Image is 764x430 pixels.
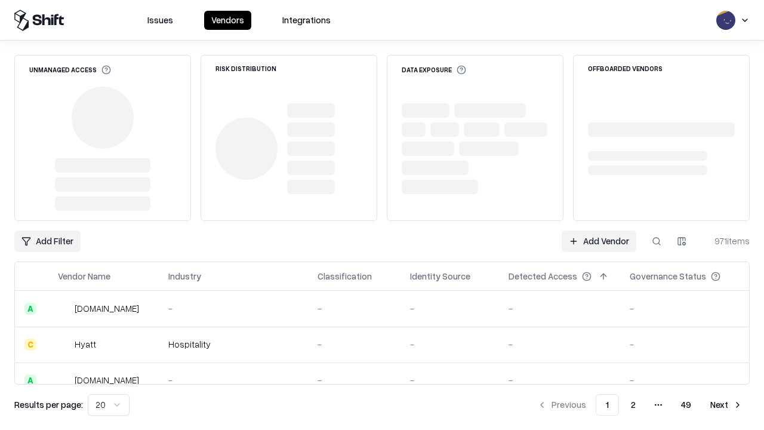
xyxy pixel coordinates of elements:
div: - [630,338,740,351]
button: 1 [596,394,619,416]
div: Classification [318,270,372,282]
button: Vendors [204,11,251,30]
div: Hospitality [168,338,298,351]
button: Add Filter [14,231,81,252]
div: - [630,374,740,386]
nav: pagination [530,394,750,416]
div: - [410,338,489,351]
div: Vendor Name [58,270,110,282]
div: - [630,302,740,315]
button: 2 [621,394,645,416]
div: [DOMAIN_NAME] [75,374,139,386]
div: Governance Status [630,270,706,282]
img: intrado.com [58,303,70,315]
img: Hyatt [58,339,70,351]
a: Add Vendor [562,231,636,252]
div: Risk Distribution [215,65,276,72]
div: Offboarded Vendors [588,65,663,72]
div: Unmanaged Access [29,65,111,75]
button: Next [703,394,750,416]
button: Issues [140,11,180,30]
div: - [509,302,611,315]
div: - [410,302,489,315]
div: - [509,374,611,386]
div: C [24,339,36,351]
div: - [509,338,611,351]
div: Data Exposure [402,65,466,75]
div: - [168,374,298,386]
div: Hyatt [75,338,96,351]
div: Industry [168,270,201,282]
div: Detected Access [509,270,577,282]
div: - [318,374,391,386]
div: A [24,374,36,386]
div: - [168,302,298,315]
div: - [318,338,391,351]
button: 49 [671,394,701,416]
p: Results per page: [14,398,83,411]
button: Integrations [275,11,338,30]
div: Identity Source [410,270,470,282]
div: - [410,374,489,386]
div: A [24,303,36,315]
img: primesec.co.il [58,374,70,386]
div: 971 items [702,235,750,247]
div: [DOMAIN_NAME] [75,302,139,315]
div: - [318,302,391,315]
